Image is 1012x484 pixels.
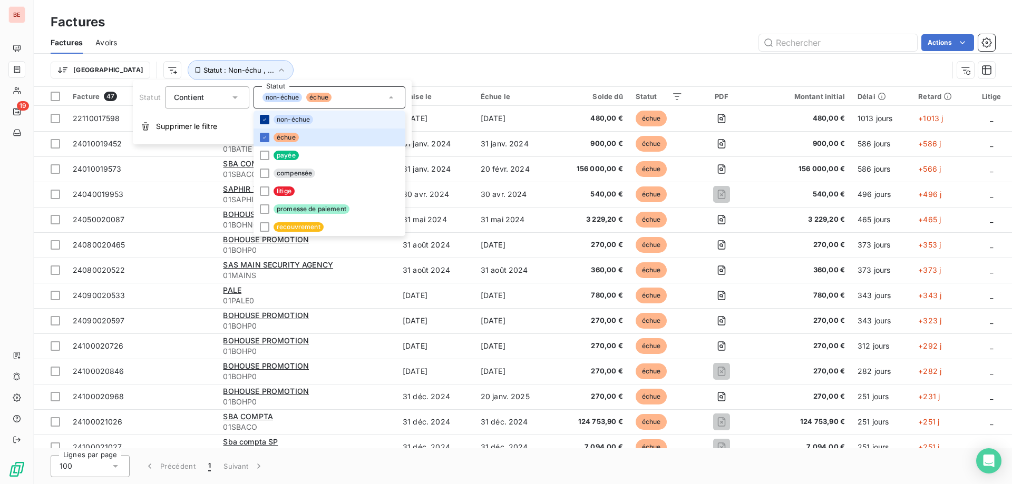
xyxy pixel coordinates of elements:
td: [DATE] [474,333,554,359]
td: 31 mai 2024 [474,207,554,232]
span: échue [636,186,667,202]
span: 900,00 € [560,139,622,149]
div: Open Intercom Messenger [976,448,1001,473]
span: PALE [223,285,241,294]
span: 24040019953 [73,190,124,199]
span: 270,00 € [761,366,845,377]
span: 01BOHP0 [223,371,390,382]
span: BOHOUSE PROMOTION [223,336,309,345]
span: échue [636,161,667,177]
span: payée [274,151,299,160]
div: Solde dû [560,92,622,101]
span: 270,00 € [560,341,622,351]
span: 1 [208,461,211,471]
span: 24100021026 [73,417,123,426]
td: [DATE] [396,359,474,384]
td: 251 jours [851,409,912,434]
span: litige [274,186,295,196]
div: Retard [918,92,965,101]
span: 01BOHP0 [223,346,390,357]
td: 30 avr. 2024 [396,182,474,207]
span: 540,00 € [560,189,622,200]
td: 586 jours [851,131,912,156]
span: +496 j [918,190,941,199]
span: 900,00 € [761,139,845,149]
span: 124 753,90 € [560,417,622,427]
span: 270,00 € [761,315,845,326]
td: 312 jours [851,333,912,359]
span: 360,00 € [761,265,845,275]
td: 343 jours [851,308,912,333]
span: +282 j [918,367,941,376]
span: 24090020597 [73,316,125,325]
span: Facture [73,92,100,101]
td: 31 janv. 2024 [474,131,554,156]
span: non-échue [274,115,313,124]
td: 31 août 2024 [474,258,554,283]
td: [DATE] [396,308,474,333]
td: 31 août 2024 [396,232,474,258]
td: [DATE] [474,359,554,384]
td: 31 déc. 2024 [396,384,474,409]
button: [GEOGRAPHIC_DATA] [51,62,150,78]
span: +231 j [918,392,940,401]
span: promesse de paiement [274,204,349,214]
span: 480,00 € [761,113,845,124]
span: 01MAINS [223,270,390,281]
span: échue [636,262,667,278]
span: 270,00 € [560,240,622,250]
span: 780,00 € [761,290,845,301]
span: _ [990,164,993,173]
span: BOHOUSE PROMOTION [223,387,309,396]
span: BOHOUSE PROMOTION [223,361,309,370]
span: 270,00 € [560,391,622,402]
button: 1 [202,455,217,477]
td: 373 jours [851,258,912,283]
span: 7 094,00 € [560,442,622,452]
span: non-échue [262,93,302,102]
span: échue [636,212,667,228]
span: 24050020087 [73,215,125,224]
td: 1013 jours [851,106,912,131]
td: [DATE] [474,308,554,333]
div: Montant initial [761,92,845,101]
span: 24080020522 [73,265,125,274]
span: +323 j [918,316,941,325]
td: 31 déc. 2024 [396,434,474,460]
span: 01BOHP0 [223,321,390,331]
span: échue [636,414,667,430]
button: Précédent [138,455,202,477]
span: 24080020465 [73,240,125,249]
span: BOHOUSE [GEOGRAPHIC_DATA] [223,210,338,219]
span: _ [990,139,993,148]
span: échue [636,237,667,253]
span: 24100020968 [73,392,124,401]
span: 01SBACO [223,422,390,432]
span: 100 [60,461,72,471]
span: 01BOHP0 [223,245,390,255]
span: 540,00 € [761,189,845,200]
span: SBA COMPTA [223,159,273,168]
td: 20 janv. 2025 [474,384,554,409]
td: 251 jours [851,384,912,409]
td: 373 jours [851,232,912,258]
td: [DATE] [474,283,554,308]
span: Avoirs [95,37,117,48]
button: Statut : Non-échu , ... [188,60,294,80]
span: 780,00 € [560,290,622,301]
td: 31 janv. 2024 [396,131,474,156]
span: 156 000,00 € [761,164,845,174]
span: 22110017598 [73,114,120,123]
input: Rechercher [759,34,917,51]
td: [DATE] [396,333,474,359]
td: 496 jours [851,182,912,207]
td: 31 mai 2024 [396,207,474,232]
span: 24100020726 [73,341,124,350]
span: Statut : Non-échu , ... [203,66,274,74]
span: Statut [139,93,161,102]
div: Émise le [403,92,468,101]
button: Supprimer le filtre [133,115,412,138]
span: _ [990,367,993,376]
span: 24010019452 [73,139,122,148]
span: 01SBASP [223,447,390,458]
